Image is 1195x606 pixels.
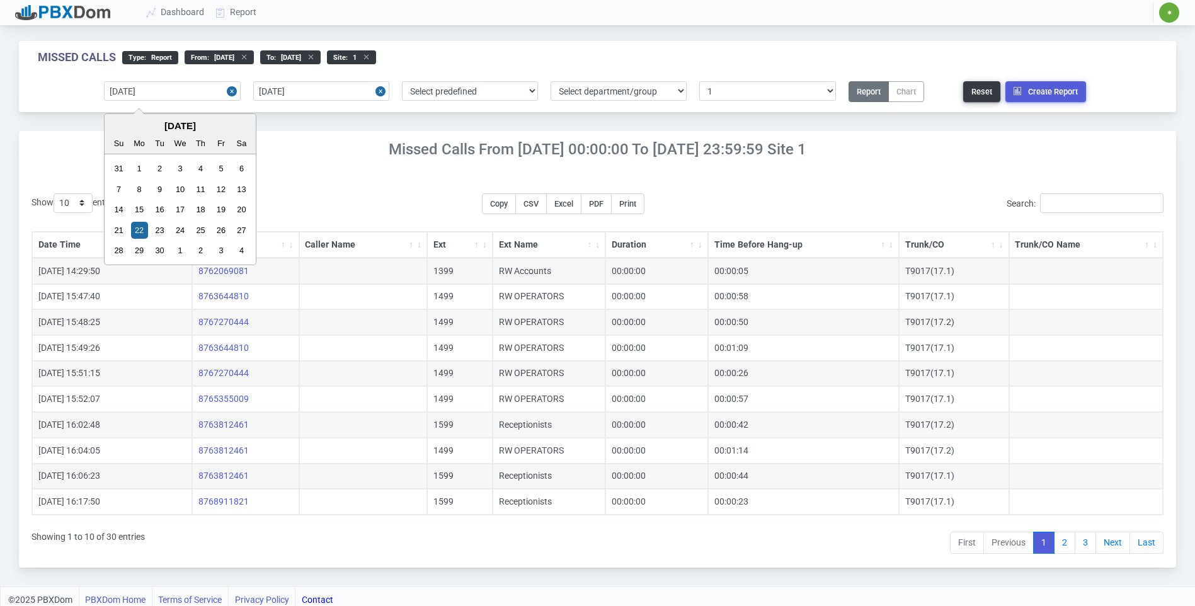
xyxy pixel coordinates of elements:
td: 00:00:42 [708,412,899,438]
td: RW OPERATORS [493,438,606,464]
td: RW OPERATORS [493,335,606,361]
div: Choose Tuesday, September 2nd, 2025 [151,160,168,177]
button: Chart [888,81,924,102]
div: Choose Thursday, October 2nd, 2025 [192,242,209,259]
button: Close [227,81,241,101]
button: Reset [963,81,1000,102]
td: 00:00:58 [708,284,899,310]
div: Choose Tuesday, September 23rd, 2025 [151,222,168,239]
a: 3 [1075,532,1096,554]
td: 00:00:00 [605,464,708,489]
button: ✷ [1158,2,1180,23]
td: 1599 [427,464,493,489]
div: Choose Tuesday, September 16th, 2025 [151,201,168,218]
td: 1399 [427,258,493,284]
a: Dashboard [141,1,210,24]
div: Choose Monday, September 8th, 2025 [131,181,148,198]
div: Choose Monday, September 22nd, 2025 [131,222,148,239]
td: T9017(17.1) [899,489,1009,515]
a: 8767270444 [198,368,249,378]
div: Choose Monday, September 15th, 2025 [131,201,148,218]
td: T9017(17.1) [899,361,1009,387]
button: Report [849,81,889,102]
div: site : [327,50,376,64]
span: Print [619,199,636,209]
span: CSV [523,199,539,209]
div: Su [110,135,127,152]
button: Close [375,81,389,101]
td: [DATE] 16:06:23 [32,464,192,489]
div: Choose Tuesday, September 30th, 2025 [151,242,168,259]
td: 1499 [427,438,493,464]
button: Previous Month [106,115,126,135]
label: Show entries [31,193,119,213]
div: From : [185,50,254,64]
div: Choose Saturday, September 20th, 2025 [233,201,250,218]
div: Th [192,135,209,152]
td: 00:00:00 [605,386,708,412]
div: Choose Saturday, October 4th, 2025 [233,242,250,259]
a: 8767270444 [198,317,249,327]
div: Choose Thursday, September 25th, 2025 [192,222,209,239]
th: Trunk/CO: activate to sort column ascending [899,232,1009,258]
div: Choose Saturday, September 27th, 2025 [233,222,250,239]
span: PDF [589,199,603,209]
div: Choose Friday, October 3rd, 2025 [212,242,229,259]
th: Trunk/CO Name: activate to sort column ascending [1009,232,1163,258]
td: 00:00:00 [605,284,708,310]
div: month 2025-09 [108,159,251,261]
span: Excel [554,199,573,209]
a: 8763812461 [198,420,249,430]
button: Next Month [234,115,254,135]
button: CSV [515,193,547,214]
a: 8763644810 [198,343,249,353]
td: 1499 [427,335,493,361]
a: 8763812461 [198,445,249,455]
div: Choose Monday, September 29th, 2025 [131,242,148,259]
button: Create Report [1005,81,1086,102]
div: Choose Thursday, September 4th, 2025 [192,160,209,177]
a: Next [1095,532,1130,554]
td: 00:00:05 [708,258,899,284]
div: Choose Sunday, August 31st, 2025 [110,160,127,177]
td: [DATE] 15:47:40 [32,284,192,310]
h4: Missed Calls From [DATE] 00:00:00 to [DATE] 23:59:59 Site 1 [19,140,1176,159]
td: Receptionists [493,489,606,515]
div: Choose Saturday, September 13th, 2025 [233,181,250,198]
td: T9017(17.2) [899,309,1009,335]
td: 1599 [427,489,493,515]
span: [DATE] [276,54,301,62]
button: Print [611,193,644,214]
div: Choose Sunday, September 7th, 2025 [110,181,127,198]
td: RW OPERATORS [493,361,606,387]
td: RW OPERATORS [493,284,606,310]
td: 00:01:14 [708,438,899,464]
td: RW Accounts [493,258,606,284]
div: Choose Sunday, September 28th, 2025 [110,242,127,259]
td: Receptionists [493,464,606,489]
span: Report [146,54,172,62]
td: [DATE] 15:51:15 [32,361,192,387]
td: 00:01:09 [708,335,899,361]
td: [DATE] 16:04:05 [32,438,192,464]
td: 00:00:00 [605,412,708,438]
button: Copy [482,193,516,214]
td: 00:00:00 [605,361,708,387]
a: 8762069081 [198,266,249,276]
div: Choose Wednesday, September 17th, 2025 [171,201,188,218]
div: Choose Wednesday, September 3rd, 2025 [171,160,188,177]
td: 00:00:23 [708,489,899,515]
a: 8763644810 [198,291,249,301]
a: 8768911821 [198,496,249,506]
div: Choose Wednesday, October 1st, 2025 [171,242,188,259]
th: Date Time: activate to sort column descending [32,232,192,258]
td: 00:00:57 [708,386,899,412]
div: [DATE] [105,119,256,134]
div: Choose Thursday, September 11th, 2025 [192,181,209,198]
div: Choose Thursday, September 18th, 2025 [192,201,209,218]
td: [DATE] 15:52:07 [32,386,192,412]
td: RW OPERATORS [493,309,606,335]
select: Showentries [54,193,93,213]
td: 00:00:44 [708,464,899,489]
div: Showing 1 to 10 of 30 entries [31,523,145,556]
